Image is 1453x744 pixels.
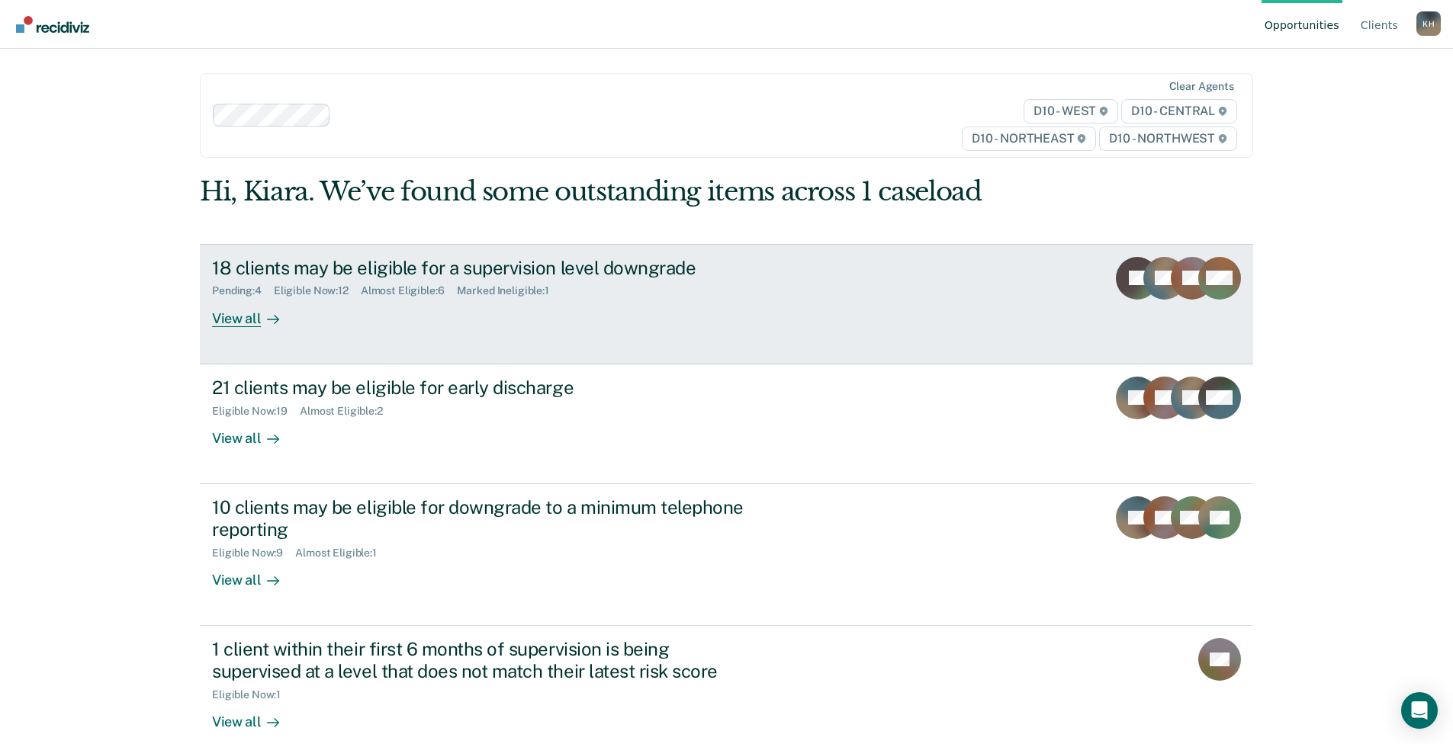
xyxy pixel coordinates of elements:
a: 10 clients may be eligible for downgrade to a minimum telephone reportingEligible Now:9Almost Eli... [200,484,1253,626]
div: Eligible Now : 19 [212,405,300,418]
div: View all [212,417,297,447]
div: Almost Eligible : 2 [300,405,395,418]
div: View all [212,559,297,588]
div: Pending : 4 [212,284,274,297]
div: 18 clients may be eligible for a supervision level downgrade [212,257,747,279]
div: 1 client within their first 6 months of supervision is being supervised at a level that does not ... [212,638,747,682]
div: Marked Ineligible : 1 [457,284,561,297]
span: D10 - NORTHEAST [962,127,1096,151]
div: View all [212,701,297,730]
span: D10 - CENTRAL [1121,99,1237,123]
div: Almost Eligible : 6 [361,284,457,297]
div: View all [212,297,297,327]
div: Eligible Now : 1 [212,688,293,701]
span: D10 - WEST [1024,99,1118,123]
div: Eligible Now : 9 [212,547,295,560]
div: Clear agents [1169,80,1234,93]
div: 10 clients may be eligible for downgrade to a minimum telephone reporting [212,496,747,540]
a: 21 clients may be eligible for early dischargeEligible Now:19Almost Eligible:2View all [200,364,1253,484]
img: Recidiviz [16,16,89,33]
a: 18 clients may be eligible for a supervision level downgradePending:4Eligible Now:12Almost Eligib... [200,244,1253,364]
div: Eligible Now : 12 [274,284,361,297]
button: Profile dropdown button [1416,11,1441,36]
div: Open Intercom Messenger [1401,692,1438,729]
span: D10 - NORTHWEST [1099,127,1236,151]
div: Hi, Kiara. We’ve found some outstanding items across 1 caseload [200,176,1043,207]
div: Almost Eligible : 1 [295,547,389,560]
div: K H [1416,11,1441,36]
div: 21 clients may be eligible for early discharge [212,377,747,399]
